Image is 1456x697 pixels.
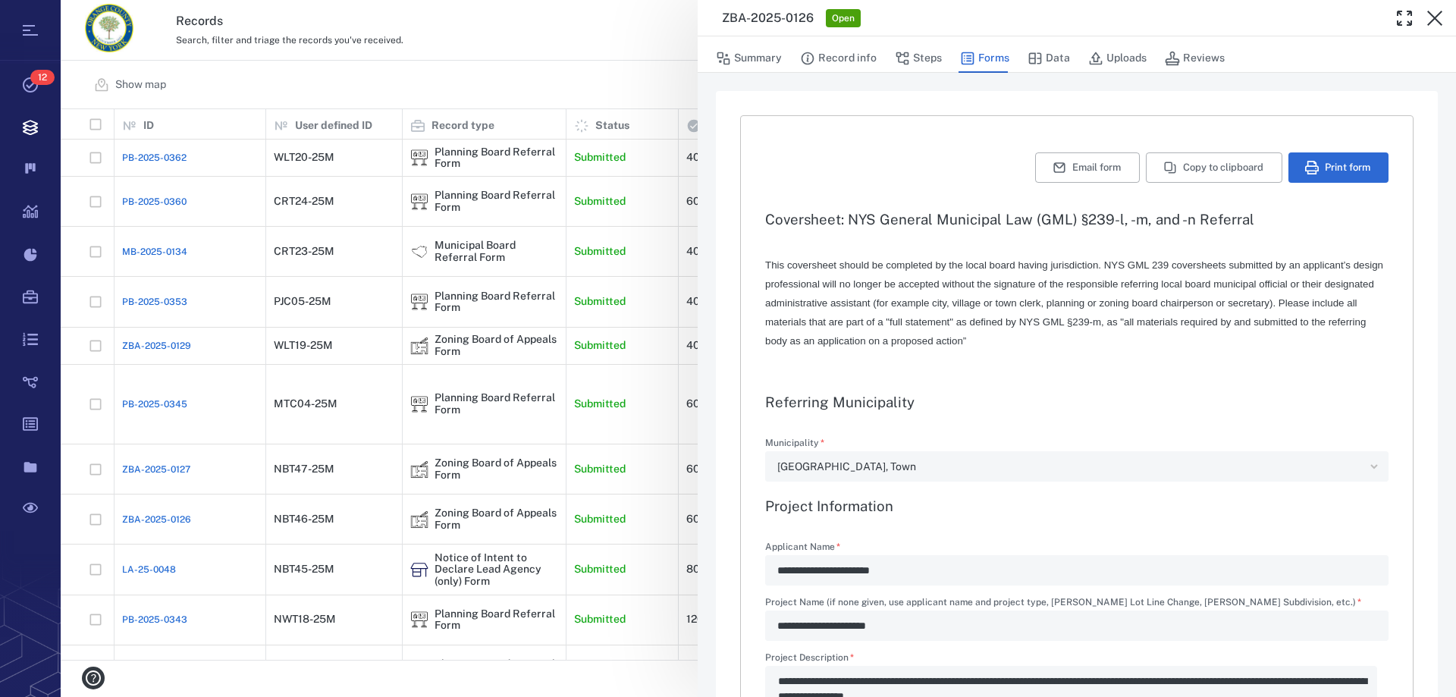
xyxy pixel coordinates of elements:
[765,438,1389,451] label: Municipality
[765,555,1389,586] div: Applicant Name
[1420,3,1450,33] button: Close
[716,44,782,73] button: Summary
[765,210,1389,228] h3: Coversheet: NYS General Municipal Law (GML) §239-l, -m, and -n Referral
[1088,44,1147,73] button: Uploads
[34,11,65,24] span: Help
[800,44,877,73] button: Record info
[1146,152,1282,183] button: Copy to clipboard
[765,542,1389,555] label: Applicant Name
[1035,152,1140,183] button: Email form
[1165,44,1225,73] button: Reviews
[960,44,1009,73] button: Forms
[1288,152,1389,183] button: Print form
[30,70,55,85] span: 12
[765,497,1389,515] h3: Project Information
[777,458,1364,476] div: [GEOGRAPHIC_DATA], Town
[829,12,858,25] span: Open
[895,44,942,73] button: Steps
[1028,44,1070,73] button: Data
[765,598,1389,611] label: Project Name (if none given, use applicant name and project type, [PERSON_NAME] Lot Line Change, ...
[765,611,1389,641] div: Project Name (if none given, use applicant name and project type, e.g. Smith Lot Line Change, Jon...
[765,653,1389,666] label: Project Description
[765,259,1383,347] span: This coversheet should be completed by the local board having jurisdiction. NYS GML 239 covershee...
[765,451,1389,482] div: Municipality
[1389,3,1420,33] button: Toggle Fullscreen
[765,393,1389,411] h3: Referring Municipality
[722,9,814,27] h3: ZBA-2025-0126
